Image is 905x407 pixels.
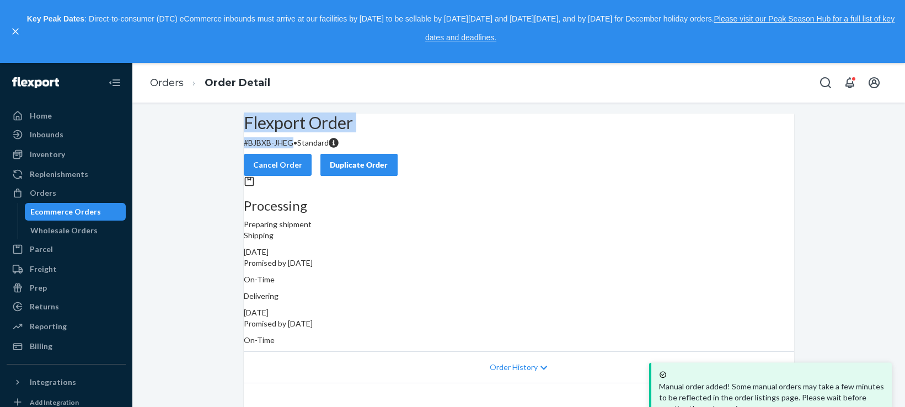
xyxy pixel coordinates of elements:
h3: Processing [244,199,794,213]
a: Freight [7,260,126,278]
div: Ecommerce Orders [30,206,101,217]
span: • [293,138,297,147]
div: Integrations [30,377,76,388]
div: Replenishments [30,169,88,180]
div: Returns [30,301,59,312]
div: Add Integration [30,398,79,407]
a: Order Detail [205,77,270,89]
button: Open Search Box [815,72,837,94]
a: Returns [7,298,126,315]
p: Promised by [DATE] [244,258,794,269]
strong: Key Peak Dates [27,14,84,23]
div: Reporting [30,321,67,332]
a: Inventory [7,146,126,163]
div: Inventory [30,149,65,160]
button: Open notifications [839,72,861,94]
span: Chat [24,8,47,18]
div: Prep [30,282,47,293]
div: Billing [30,341,52,352]
div: Wholesale Orders [30,225,98,236]
div: Preparing shipment [244,199,794,229]
a: Reporting [7,318,126,335]
p: # BJBXB-JHEG [244,137,794,148]
span: Standard [297,138,329,147]
a: Ecommerce Orders [25,203,126,221]
ol: breadcrumbs [141,67,279,99]
div: Home [30,110,52,121]
div: Freight [30,264,57,275]
button: close, [10,26,21,37]
a: Billing [7,338,126,355]
div: Parcel [30,244,53,255]
div: Inbounds [30,129,63,140]
a: Inbounds [7,126,126,143]
p: : Direct-to-consumer (DTC) eCommerce inbounds must arrive at our facilities by [DATE] to be sella... [26,10,895,47]
img: Flexport logo [12,77,59,88]
a: Wholesale Orders [25,222,126,239]
a: Parcel [7,240,126,258]
a: Prep [7,279,126,297]
a: Please visit our Peak Season Hub for a full list of key dates and deadlines. [425,14,895,42]
p: Promised by [DATE] [244,318,794,329]
button: Integrations [7,373,126,391]
p: On-Time [244,335,794,346]
button: Close Navigation [104,72,126,94]
div: [DATE] [244,247,794,258]
a: Orders [7,184,126,202]
button: Duplicate Order [320,154,398,176]
a: Home [7,107,126,125]
button: Cancel Order [244,154,312,176]
a: Orders [150,77,184,89]
div: [DATE] [244,307,794,318]
h2: Flexport Order [244,114,794,132]
p: Delivering [244,291,794,302]
p: On-Time [244,274,794,285]
p: Shipping [244,230,794,241]
a: Replenishments [7,165,126,183]
button: Open account menu [863,72,885,94]
div: Orders [30,188,56,199]
span: Order History [490,362,538,373]
div: Duplicate Order [330,159,388,170]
